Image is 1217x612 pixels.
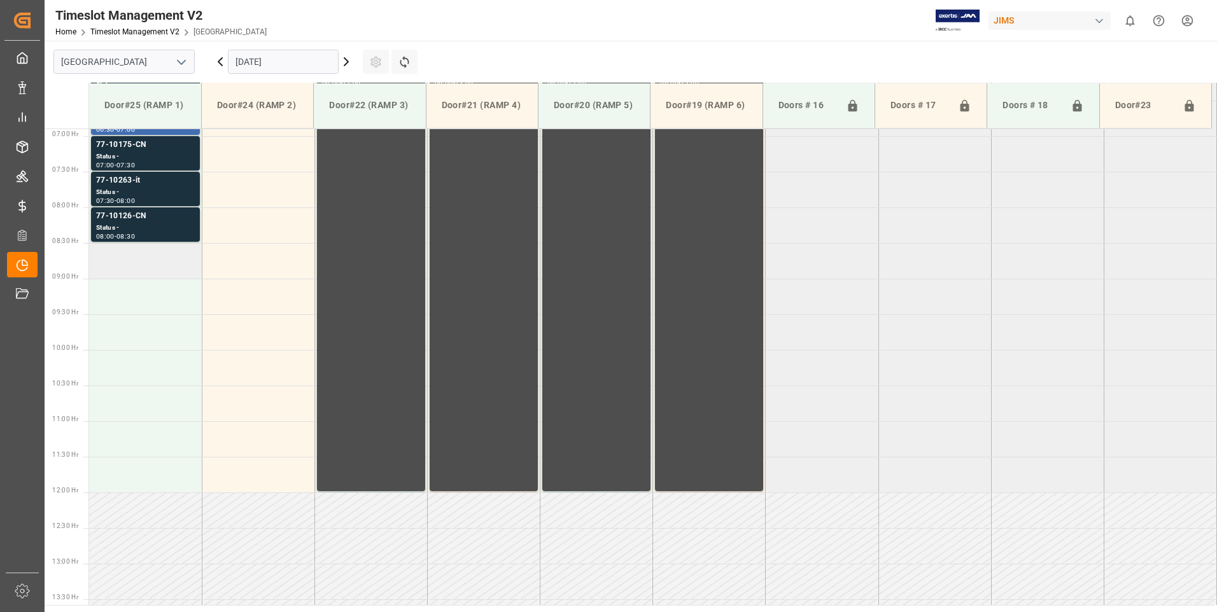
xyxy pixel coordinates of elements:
[1144,6,1173,35] button: Help Center
[96,151,195,162] div: Status -
[115,127,116,132] div: -
[171,52,190,72] button: open menu
[90,27,179,36] a: Timeslot Management V2
[936,10,980,32] img: Exertis%20JAM%20-%20Email%20Logo.jpg_1722504956.jpg
[96,198,115,204] div: 07:30
[52,237,78,244] span: 08:30 Hr
[96,174,195,187] div: 77-10263-it
[324,94,415,117] div: Door#22 (RAMP 3)
[52,522,78,529] span: 12:30 Hr
[52,309,78,316] span: 09:30 Hr
[228,50,339,74] input: DD.MM.YYYY
[96,223,195,233] div: Status -
[116,198,135,204] div: 08:00
[52,451,78,458] span: 11:30 Hr
[52,594,78,601] span: 13:30 Hr
[661,94,752,117] div: Door#19 (RAMP 6)
[96,139,195,151] div: 77-10175-CN
[99,94,191,117] div: Door#25 (RAMP 1)
[52,166,78,173] span: 07:30 Hr
[96,127,115,132] div: 06:30
[52,487,78,494] span: 12:00 Hr
[885,94,953,118] div: Doors # 17
[116,127,135,132] div: 07:00
[55,6,267,25] div: Timeslot Management V2
[988,11,1111,30] div: JIMS
[997,94,1065,118] div: Doors # 18
[52,558,78,565] span: 13:00 Hr
[52,415,78,422] span: 11:00 Hr
[1110,94,1178,118] div: Door#23
[96,233,115,239] div: 08:00
[116,162,135,168] div: 07:30
[212,94,303,117] div: Door#24 (RAMP 2)
[96,187,195,198] div: Status -
[52,202,78,209] span: 08:00 Hr
[53,50,195,74] input: Type to search/select
[437,94,528,117] div: Door#21 (RAMP 4)
[52,380,78,387] span: 10:30 Hr
[115,162,116,168] div: -
[52,130,78,137] span: 07:00 Hr
[1116,6,1144,35] button: show 0 new notifications
[115,198,116,204] div: -
[549,94,640,117] div: Door#20 (RAMP 5)
[96,210,195,223] div: 77-10126-CN
[96,162,115,168] div: 07:00
[55,27,76,36] a: Home
[115,233,116,239] div: -
[773,94,841,118] div: Doors # 16
[116,233,135,239] div: 08:30
[52,344,78,351] span: 10:00 Hr
[52,273,78,280] span: 09:00 Hr
[988,8,1116,32] button: JIMS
